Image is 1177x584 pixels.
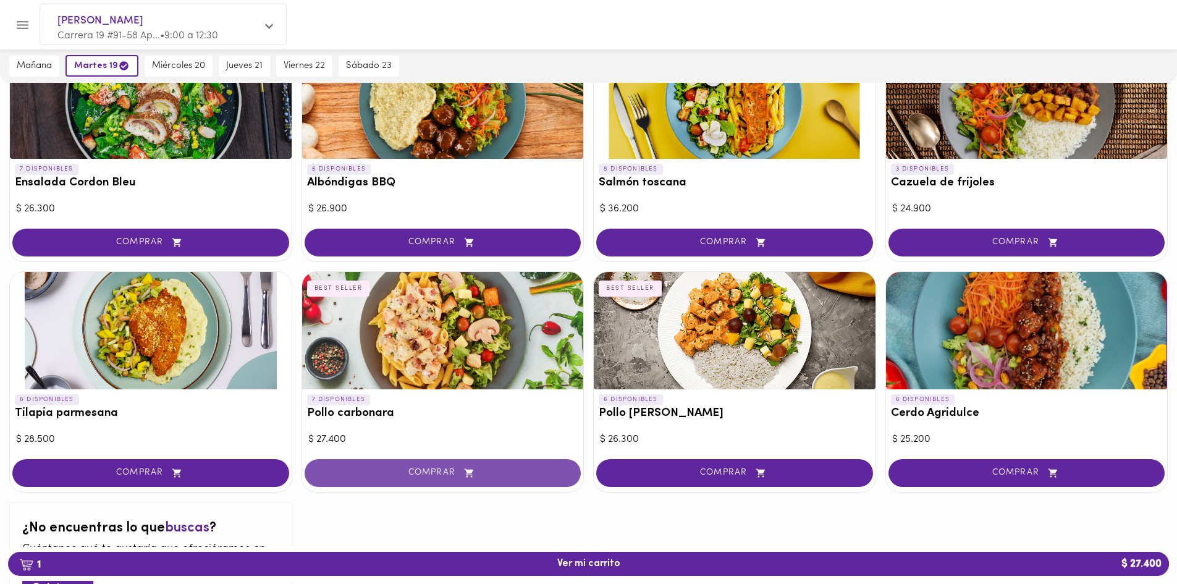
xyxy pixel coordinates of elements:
p: 6 DISPONIBLES [599,394,663,405]
div: Cerdo Agridulce [886,272,1168,389]
h3: Pollo carbonara [307,407,579,420]
button: COMPRAR [305,459,581,487]
span: sábado 23 [346,61,392,72]
div: $ 26.900 [308,202,578,216]
button: COMPRAR [888,459,1165,487]
p: 8 DISPONIBLES [599,164,663,175]
div: $ 24.900 [892,202,1162,216]
h3: Pollo [PERSON_NAME] [599,407,871,420]
span: miércoles 20 [152,61,205,72]
button: 1Ver mi carrito$ 27.400 [8,552,1169,576]
button: COMPRAR [12,459,289,487]
button: martes 19 [65,55,138,77]
div: $ 28.500 [16,433,285,447]
button: viernes 22 [276,56,332,77]
span: jueves 21 [226,61,263,72]
div: $ 26.300 [600,433,869,447]
span: COMPRAR [28,468,274,478]
div: $ 25.200 [892,433,1162,447]
span: COMPRAR [320,468,566,478]
p: 6 DISPONIBLES [15,394,79,405]
p: 7 DISPONIBLES [307,394,371,405]
div: $ 36.200 [600,202,869,216]
div: Cazuela de frijoles [886,41,1168,159]
span: COMPRAR [612,237,858,248]
button: sábado 23 [339,56,399,77]
div: Albóndigas BBQ [302,41,584,159]
button: Menu [7,10,38,40]
button: COMPRAR [596,459,873,487]
button: COMPRAR [596,229,873,256]
span: Carrera 19 #91-58 Ap... • 9:00 a 12:30 [57,31,218,41]
img: cart.png [19,559,33,571]
button: COMPRAR [12,229,289,256]
span: COMPRAR [612,468,858,478]
button: mañana [9,56,59,77]
span: COMPRAR [320,237,566,248]
h2: ¿No encuentras lo que ? [22,521,279,536]
span: COMPRAR [904,468,1150,478]
h3: Cerdo Agridulce [891,407,1163,420]
button: COMPRAR [888,229,1165,256]
h3: Albóndigas BBQ [307,177,579,190]
span: [PERSON_NAME] [57,13,256,29]
div: BEST SELLER [307,281,370,297]
b: 1 [12,556,48,572]
iframe: Messagebird Livechat Widget [1105,512,1165,572]
p: 3 DISPONIBLES [891,164,955,175]
p: Cuéntanos qué te gustaría que ofreciéramos en Foody [22,542,279,573]
div: Tilapia parmesana [10,272,292,389]
button: COMPRAR [305,229,581,256]
div: $ 27.400 [308,433,578,447]
div: Pollo Tikka Massala [594,272,875,389]
h3: Ensalada Cordon Bleu [15,177,287,190]
div: $ 26.300 [16,202,285,216]
h3: Tilapia parmesana [15,407,287,420]
span: buscas [165,521,209,535]
span: COMPRAR [904,237,1150,248]
button: jueves 21 [219,56,270,77]
span: martes 19 [74,60,130,72]
p: 6 DISPONIBLES [891,394,955,405]
p: 7 DISPONIBLES [15,164,78,175]
div: Ensalada Cordon Bleu [10,41,292,159]
div: Pollo carbonara [302,272,584,389]
h3: Cazuela de frijoles [891,177,1163,190]
h3: Salmón toscana [599,177,871,190]
button: miércoles 20 [145,56,213,77]
span: COMPRAR [28,237,274,248]
span: Ver mi carrito [557,558,620,570]
div: Salmón toscana [594,41,875,159]
span: viernes 22 [284,61,325,72]
div: BEST SELLER [599,281,662,297]
span: mañana [17,61,52,72]
p: 6 DISPONIBLES [307,164,371,175]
